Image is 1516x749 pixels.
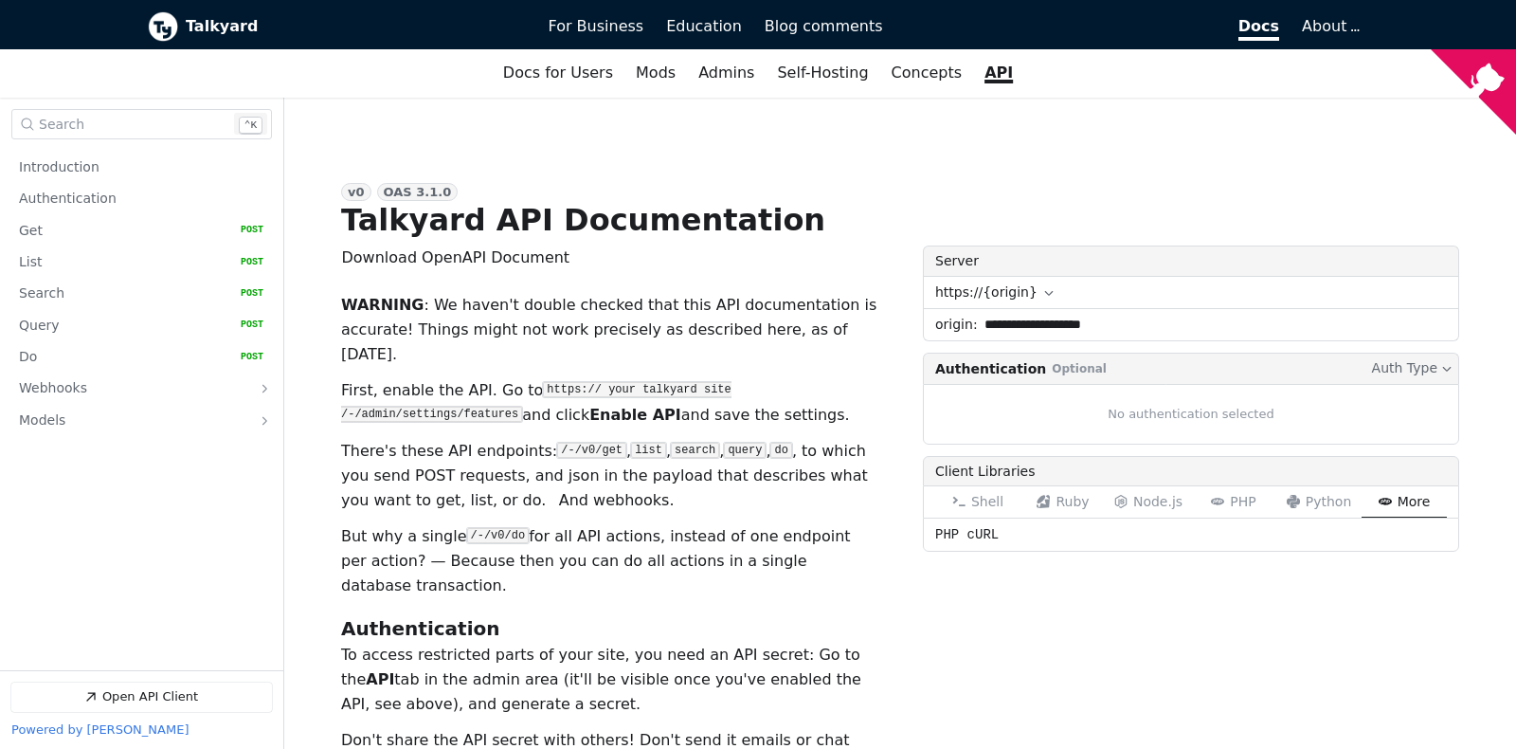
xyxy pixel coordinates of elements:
span: POST [226,256,263,269]
span: For Business [549,17,644,35]
a: Admins [687,57,766,89]
code: /-/v0/do [467,528,530,543]
strong: API [366,670,394,688]
a: List POST [19,247,263,277]
label: origin [924,309,978,340]
a: Query POST [19,311,263,340]
span: Shell [971,494,1003,509]
div: Client Libraries [923,456,1459,486]
code: https:// your talkyard site /-/admin/settings/features [341,382,731,422]
button: https://{origin} [924,277,1458,308]
span: Node.js [1133,494,1182,509]
span: Query [19,317,60,335]
a: Do POST [19,342,263,372]
a: Docs [894,10,1291,43]
p: There's these API endpoints: , , , , , to which you send POST requests, and json in the payload t... [341,439,877,513]
span: Python [1306,494,1352,509]
a: Talkyard logoTalkyard [148,11,522,42]
a: Models [19,407,238,437]
div: PHP cURL [923,518,1459,552]
span: Authentication [19,190,117,208]
span: Introduction [19,158,99,176]
a: Mods [624,57,687,89]
code: list [631,443,666,458]
label: Server [923,246,1459,276]
p: But why a single for all API actions, instead of one endpoint per action? — Because then you can ... [341,524,877,598]
a: Self-Hosting [766,57,879,89]
span: Search [39,117,84,132]
code: /-/v0/get [557,443,626,458]
span: Get [19,222,43,240]
code: do [770,443,791,458]
i: : We haven't double checked that this API documentation is accurate! Things might not work precis... [341,296,876,363]
span: Blog comments [765,17,883,35]
span: List [19,253,42,271]
button: Download OpenAPI Document [342,246,570,270]
code: query [724,443,766,458]
a: Open API Client [11,683,272,712]
a: Education [655,10,753,43]
button: Auth Type [1369,357,1455,379]
a: For Business [537,10,656,43]
p: To access restricted parts of your site, you need an API secret: Go to the tab in the admin area ... [341,643,877,717]
h2: Authentication [341,615,877,643]
span: More [1398,494,1431,509]
a: Search POST [19,280,263,309]
a: Blog comments [753,10,894,43]
span: Docs [1238,17,1279,41]
a: About [1302,17,1357,35]
span: POST [226,224,263,237]
span: Optional [1048,360,1110,377]
strong: Enable API [589,406,681,424]
a: Concepts [880,57,974,89]
span: POST [226,351,263,364]
span: Do [19,348,37,366]
a: Introduction [19,153,263,182]
div: No authentication selected [923,384,1459,446]
span: Models [19,412,65,430]
span: Webhooks [19,380,87,398]
p: First, enable the API. Go to and click and save the settings. [341,378,877,428]
span: ⌃ [244,120,251,132]
a: Powered by [PERSON_NAME] [11,723,189,738]
span: Authentication [935,359,1046,378]
span: Search [19,285,64,303]
span: POST [226,320,263,333]
b: WARNING [341,296,424,314]
a: Docs for Users [492,57,624,89]
span: Education [666,17,742,35]
code: search [671,443,719,458]
button: More [1362,486,1447,518]
img: Talkyard logo [148,11,178,42]
span: https://{origin} [935,283,1038,302]
h1: Talkyard API Documentation [341,202,825,238]
kbd: k [239,117,262,135]
a: Get POST [19,216,263,246]
span: Ruby [1056,494,1089,509]
b: Talkyard [186,14,522,39]
div: OAS 3.1.0 [377,183,459,201]
a: Authentication [19,184,263,213]
a: API [973,57,1024,89]
div: v0 [341,183,371,201]
a: Webhooks [19,374,238,405]
span: PHP [1230,494,1255,509]
span: POST [226,287,263,301]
